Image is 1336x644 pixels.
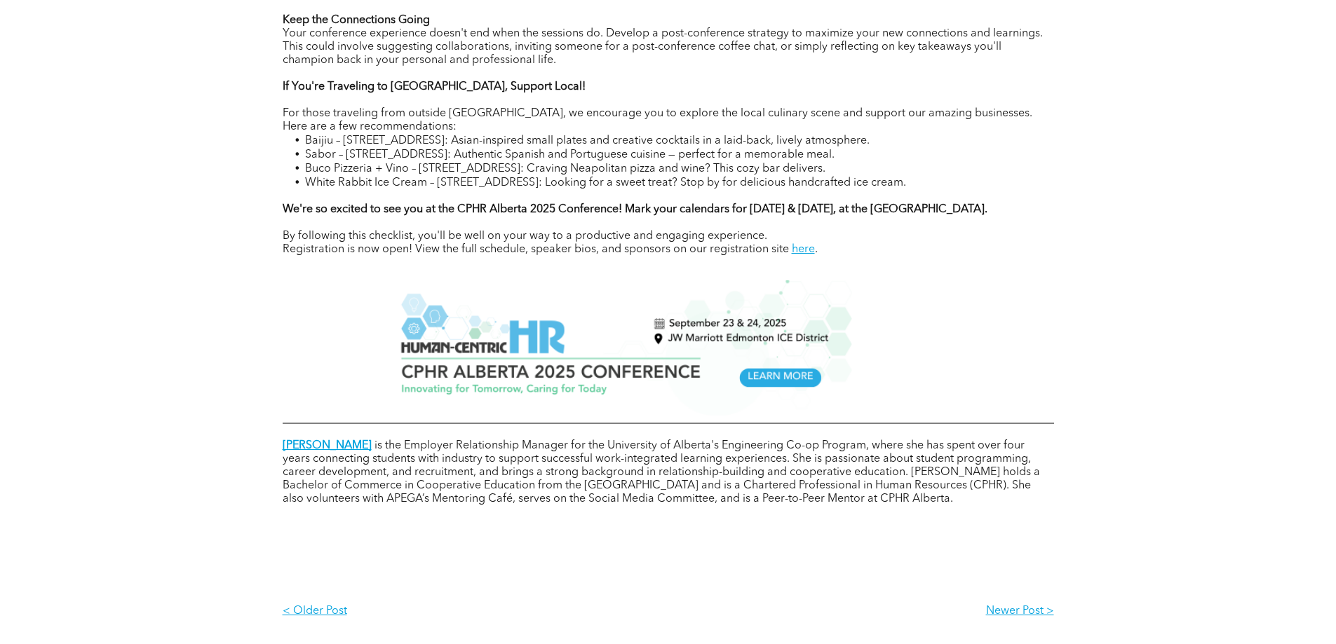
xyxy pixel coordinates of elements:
[305,163,825,174] span: Buco Pizzeria + Vino – [STREET_ADDRESS]: Craving Neapolitan pizza and wine? This cozy bar delivers.
[283,440,1040,505] span: is the Employer Relationship Manager for the University of Alberta's Engineering Co-op Program, w...
[305,149,835,160] span: Sabor – [STREET_ADDRESS]: Authentic Spanish and Portuguese cuisine — perfect for a memorable meal.
[283,108,1032,132] span: For those traveling from outside [GEOGRAPHIC_DATA], we encourage you to explore the local culinar...
[283,594,668,629] a: < Older Post
[283,28,1043,66] span: Your conference experience doesn't end when the sessions do. Develop a post-conference strategy t...
[283,605,668,618] p: < Older Post
[283,244,789,255] span: Registration is now open! View the full schedule, speaker bios, and sponsors on our registration ...
[668,594,1054,629] a: Newer Post >
[283,440,372,451] a: [PERSON_NAME]
[668,605,1054,618] p: Newer Post >
[815,244,818,255] span: .
[305,135,870,146] span: Baijiu – [STREET_ADDRESS]: Asian-inspired small plates and creative cocktails in a laid-back, liv...
[283,204,987,215] strong: We're so excited to see you at the CPHR Alberta 2025 Conference! Mark your calendars for [DATE] &...
[283,231,767,242] span: By following this checklist, you'll be well on your way to a productive and engaging experience.
[283,81,586,93] strong: If You're Traveling to [GEOGRAPHIC_DATA], Support Local!
[283,15,430,26] strong: Keep the Connections Going
[305,177,906,189] span: White Rabbit Ice Cream – [STREET_ADDRESS]: Looking for a sweet treat? Stop by for delicious handc...
[792,244,815,255] a: here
